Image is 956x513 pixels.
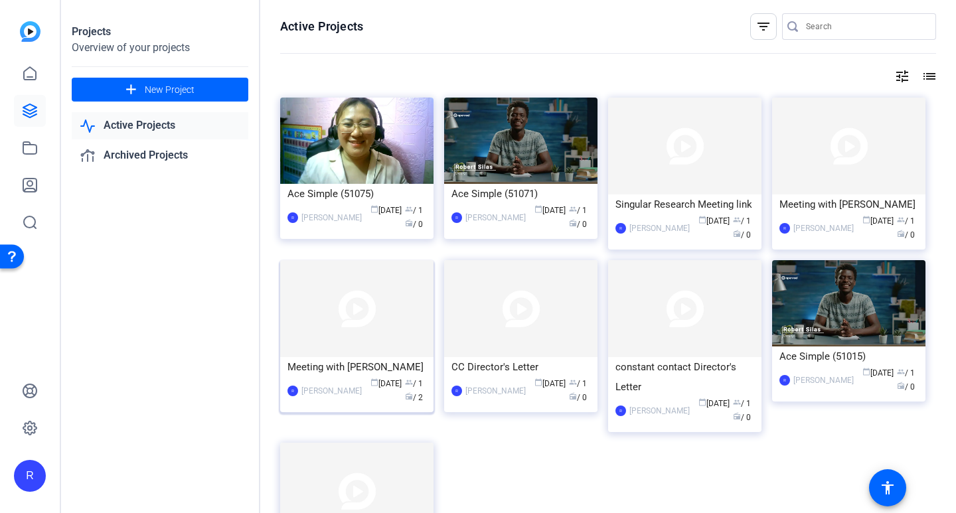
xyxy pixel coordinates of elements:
[862,368,870,376] span: calendar_today
[569,393,587,402] span: / 0
[733,412,741,420] span: radio
[145,83,195,97] span: New Project
[534,205,542,213] span: calendar_today
[370,378,378,386] span: calendar_today
[894,68,910,84] mat-icon: tune
[405,206,423,215] span: / 1
[569,219,577,227] span: radio
[287,386,298,396] div: R
[615,223,626,234] div: R
[733,413,751,422] span: / 0
[280,19,363,35] h1: Active Projects
[569,378,577,386] span: group
[880,480,896,496] mat-icon: accessibility
[569,220,587,229] span: / 0
[615,405,626,416] div: R
[405,219,413,227] span: radio
[897,382,905,390] span: radio
[534,206,566,215] span: [DATE]
[370,206,402,215] span: [DATE]
[370,379,402,388] span: [DATE]
[534,378,542,386] span: calendar_today
[465,211,526,224] div: [PERSON_NAME]
[793,374,854,387] div: [PERSON_NAME]
[14,460,46,492] div: R
[698,216,706,224] span: calendar_today
[123,82,139,98] mat-icon: add
[733,216,741,224] span: group
[862,216,870,224] span: calendar_today
[72,112,248,139] a: Active Projects
[897,382,915,392] span: / 0
[287,212,298,223] div: R
[629,404,690,417] div: [PERSON_NAME]
[287,357,426,377] div: Meeting with [PERSON_NAME]
[897,368,915,378] span: / 1
[569,392,577,400] span: radio
[629,222,690,235] div: [PERSON_NAME]
[897,230,905,238] span: radio
[862,216,894,226] span: [DATE]
[569,379,587,388] span: / 1
[534,379,566,388] span: [DATE]
[569,206,587,215] span: / 1
[451,386,462,396] div: R
[793,222,854,235] div: [PERSON_NAME]
[862,368,894,378] span: [DATE]
[72,78,248,102] button: New Project
[698,216,730,226] span: [DATE]
[698,399,730,408] span: [DATE]
[20,21,40,42] img: blue-gradient.svg
[920,68,936,84] mat-icon: list
[733,216,751,226] span: / 1
[451,357,590,377] div: CC Director's Letter
[405,393,423,402] span: / 2
[72,40,248,56] div: Overview of your projects
[733,230,751,240] span: / 0
[405,392,413,400] span: radio
[72,24,248,40] div: Projects
[733,399,751,408] span: / 1
[287,184,426,204] div: Ace Simple (51075)
[733,230,741,238] span: radio
[779,375,790,386] div: R
[72,142,248,169] a: Archived Projects
[897,368,905,376] span: group
[405,378,413,386] span: group
[451,184,590,204] div: Ace Simple (51071)
[569,205,577,213] span: group
[698,398,706,406] span: calendar_today
[405,220,423,229] span: / 0
[370,205,378,213] span: calendar_today
[405,379,423,388] span: / 1
[779,223,790,234] div: R
[405,205,413,213] span: group
[779,194,918,214] div: Meeting with [PERSON_NAME]
[615,357,754,397] div: constant contact Director's Letter
[806,19,925,35] input: Search
[465,384,526,398] div: [PERSON_NAME]
[897,216,905,224] span: group
[756,19,771,35] mat-icon: filter_list
[897,216,915,226] span: / 1
[733,398,741,406] span: group
[615,194,754,214] div: Singular Research Meeting link
[301,211,362,224] div: [PERSON_NAME]
[451,212,462,223] div: R
[779,346,918,366] div: Ace Simple (51015)
[897,230,915,240] span: / 0
[301,384,362,398] div: [PERSON_NAME]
